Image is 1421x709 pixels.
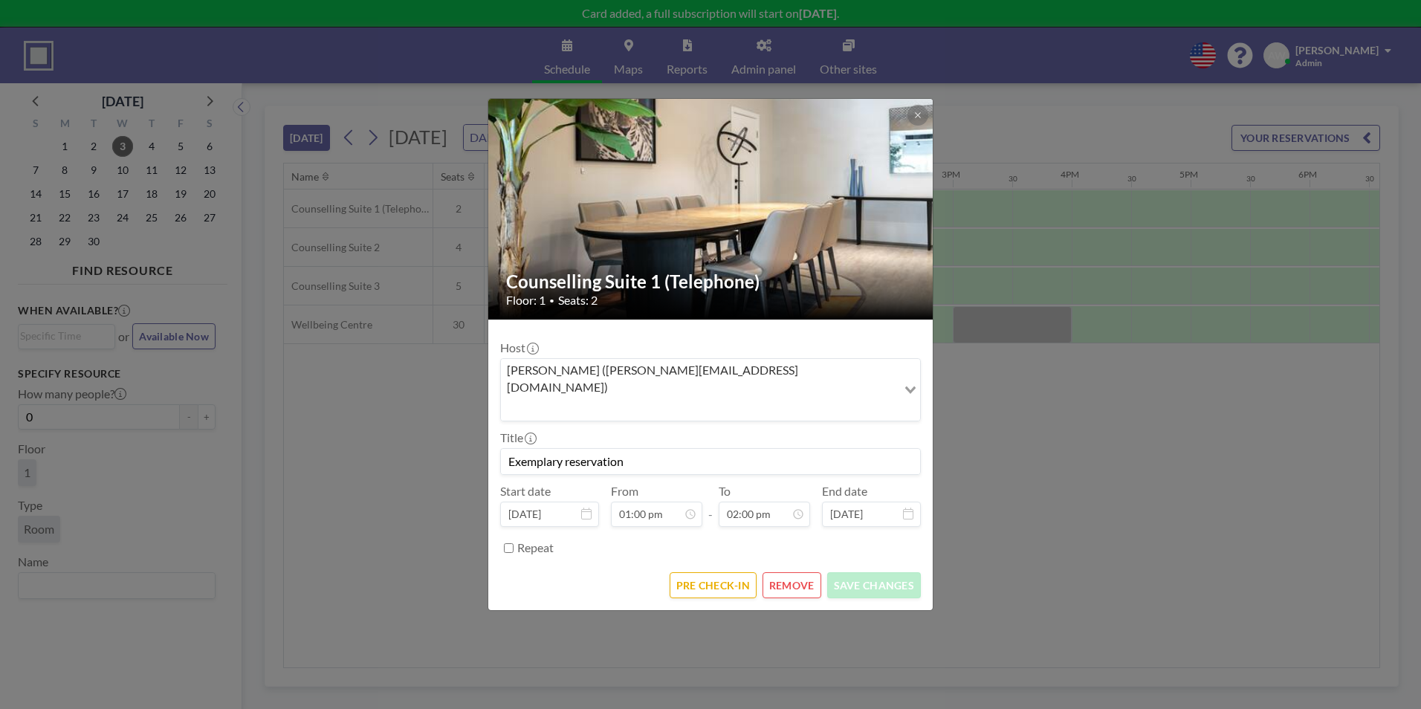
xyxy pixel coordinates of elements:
span: [PERSON_NAME] ([PERSON_NAME][EMAIL_ADDRESS][DOMAIN_NAME]) [504,362,894,395]
label: End date [822,484,867,499]
button: PRE CHECK-IN [670,572,757,598]
input: (No title) [501,449,920,474]
label: Repeat [517,540,554,555]
h2: Counselling Suite 1 (Telephone) [506,271,916,293]
button: SAVE CHANGES [827,572,921,598]
input: Search for option [502,398,896,418]
button: REMOVE [763,572,821,598]
img: 537.jpg [488,61,934,358]
span: Seats: 2 [558,293,598,308]
div: Search for option [501,359,920,421]
span: - [708,489,713,522]
label: To [719,484,731,499]
label: Host [500,340,537,355]
label: From [611,484,638,499]
span: Floor: 1 [506,293,546,308]
span: • [549,295,554,306]
label: Start date [500,484,551,499]
label: Title [500,430,535,445]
